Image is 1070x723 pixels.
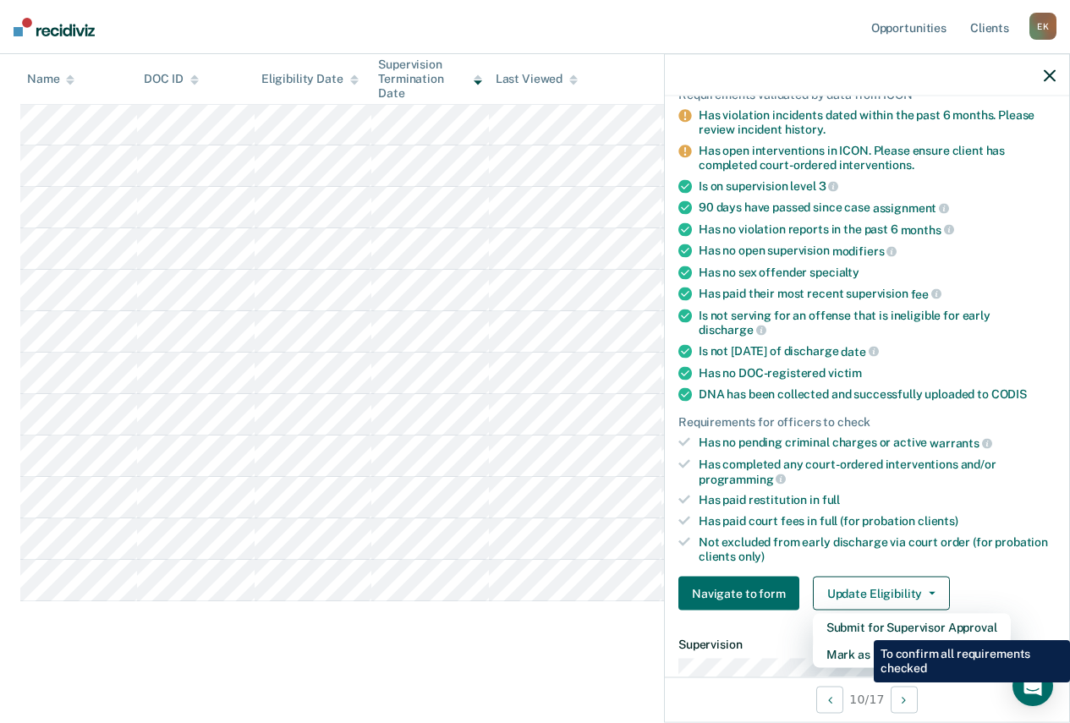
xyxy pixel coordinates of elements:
div: Has no sex offender [699,265,1056,279]
div: Last Viewed [496,72,578,86]
span: assignment [873,200,949,214]
div: Open Intercom Messenger [1012,665,1053,706]
div: Eligibility Date [261,72,359,86]
span: date [841,344,878,358]
div: Has no DOC-registered [699,365,1056,380]
span: clients) [918,514,958,528]
dt: Supervision [678,638,1056,652]
button: Navigate to form [678,577,799,611]
span: programming [699,472,786,485]
button: Submit for Supervisor Approval [813,614,1011,641]
div: E K [1029,13,1056,40]
img: Recidiviz [14,18,95,36]
span: CODIS [991,386,1027,400]
span: warrants [930,436,992,450]
div: Has no open supervision [699,244,1056,259]
div: DOC ID [144,72,198,86]
div: Has open interventions in ICON. Please ensure client has completed court-ordered interventions. [699,143,1056,172]
span: full [822,493,840,507]
div: Name [27,72,74,86]
div: Has paid their most recent supervision [699,286,1056,301]
span: specialty [809,265,859,278]
span: fee [911,287,941,300]
button: Mark as Ineligible [813,641,1011,668]
div: 10 / 17 [665,676,1069,721]
a: Navigate to form link [678,577,806,611]
div: 90 days have passed since case [699,200,1056,216]
button: Previous Opportunity [816,686,843,713]
button: Next Opportunity [891,686,918,713]
div: Is not serving for an offense that is ineligible for early [699,308,1056,337]
div: Has no pending criminal charges or active [699,435,1056,451]
span: victim [828,365,862,379]
div: Has paid court fees in full (for probation [699,514,1056,529]
span: discharge [699,323,766,337]
span: only) [738,549,765,562]
div: Has violation incidents dated within the past 6 months. Please review incident history. [699,108,1056,137]
div: Has no violation reports in the past 6 [699,222,1056,237]
div: DNA has been collected and successfully uploaded to [699,386,1056,401]
div: Has paid restitution in [699,493,1056,507]
div: Requirements for officers to check [678,414,1056,429]
span: modifiers [832,244,897,258]
div: Supervision Termination Date [378,58,481,100]
div: Is not [DATE] of discharge [699,343,1056,359]
div: Not excluded from early discharge via court order (for probation clients [699,534,1056,563]
span: 3 [819,179,839,193]
span: months [901,222,954,236]
div: Has completed any court-ordered interventions and/or [699,457,1056,485]
div: Is on supervision level [699,178,1056,194]
button: Update Eligibility [813,577,950,611]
